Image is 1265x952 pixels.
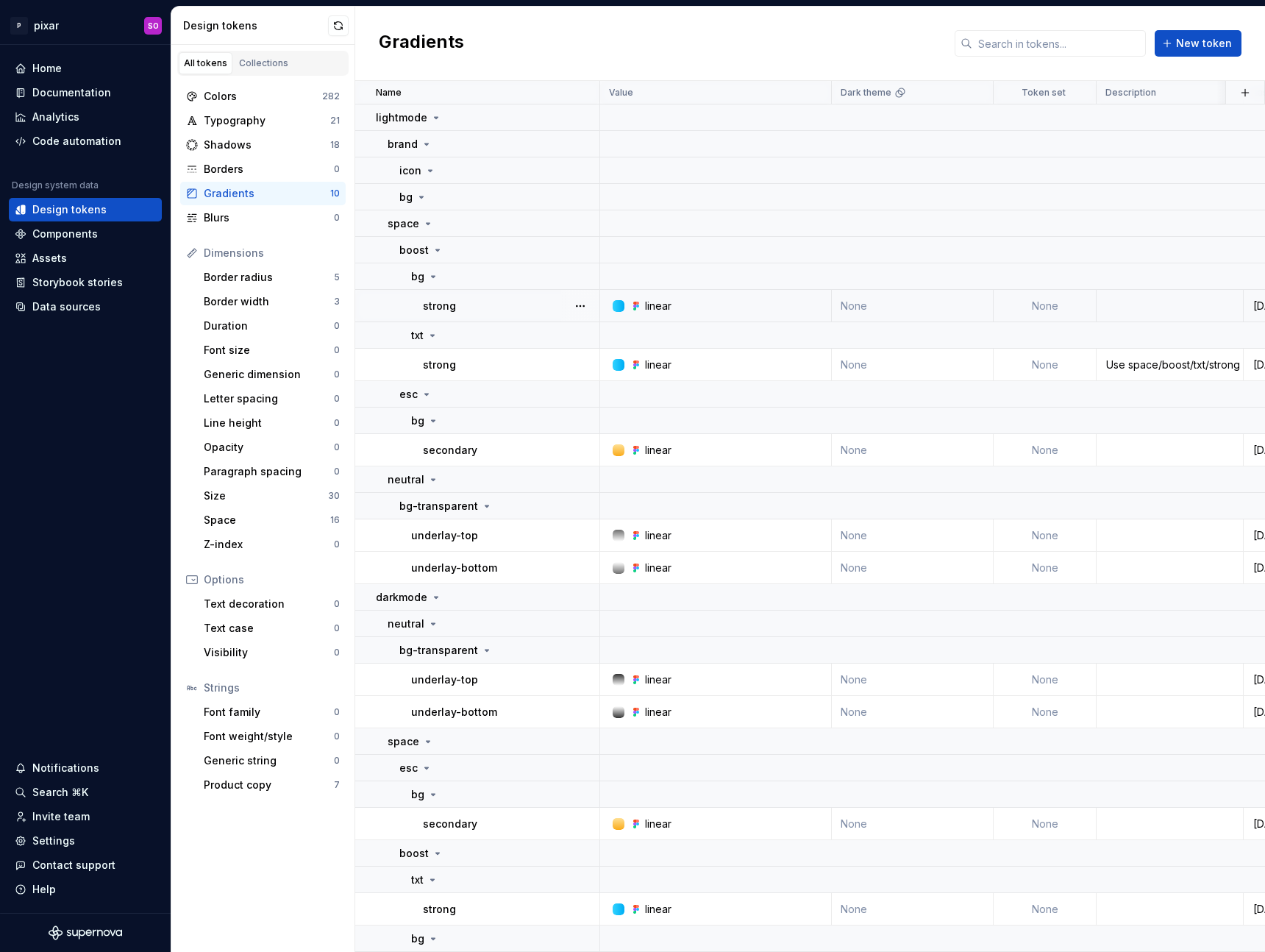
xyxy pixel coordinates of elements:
td: None [994,552,1097,584]
td: None [832,664,994,696]
div: 0 [334,598,340,610]
div: Letter spacing [204,391,334,406]
div: 16 [330,514,340,526]
button: New token [1155,30,1241,57]
button: PpixarSO [3,10,168,41]
div: Design system data [12,180,99,191]
div: linear [645,672,671,687]
td: None [994,893,1097,926]
div: 0 [334,466,340,477]
h2: Gradients [379,30,464,57]
p: underlay-bottom [411,705,497,720]
a: Invite team [9,805,162,828]
a: Border radius5 [198,266,346,289]
div: Home [32,61,62,76]
p: space [388,734,419,749]
a: Product copy7 [198,773,346,797]
p: bg [411,931,424,946]
div: 7 [334,779,340,791]
a: Generic dimension0 [198,363,346,386]
p: darkmode [376,590,427,605]
td: None [832,519,994,552]
p: Token set [1022,87,1066,99]
div: 10 [330,188,340,199]
svg: Supernova Logo [49,926,122,940]
div: linear [645,299,671,313]
div: Storybook stories [32,275,123,290]
div: 0 [334,163,340,175]
a: Colors282 [180,85,346,108]
td: None [994,519,1097,552]
a: Paragraph spacing0 [198,460,346,483]
p: space [388,216,419,231]
div: 18 [330,139,340,151]
p: bg-transparent [399,643,478,658]
a: Border width3 [198,290,346,313]
div: Data sources [32,299,101,314]
td: None [832,893,994,926]
div: SO [148,20,159,32]
p: icon [399,163,421,178]
p: brand [388,137,418,152]
div: All tokens [184,57,227,69]
div: 0 [334,622,340,634]
div: Font family [204,705,334,720]
p: underlay-top [411,528,478,543]
a: Visibility0 [198,641,346,664]
div: 0 [334,417,340,429]
div: linear [645,817,671,831]
div: pixar [34,18,59,33]
td: None [994,808,1097,840]
input: Search in tokens... [972,30,1146,57]
div: 0 [334,344,340,356]
div: Shadows [204,138,330,152]
div: Code automation [32,134,121,149]
td: None [832,434,994,466]
div: Components [32,227,98,241]
a: Blurs0 [180,206,346,230]
a: Size30 [198,484,346,508]
div: linear [645,705,671,720]
div: Typography [204,113,330,128]
p: Description [1105,87,1156,99]
td: None [994,696,1097,728]
div: 0 [334,539,340,550]
a: Storybook stories [9,271,162,294]
div: 0 [334,441,340,453]
a: Z-index0 [198,533,346,556]
p: boost [399,846,429,861]
a: Settings [9,829,162,853]
div: Line height [204,416,334,430]
div: Contact support [32,858,115,873]
div: 21 [330,115,340,127]
div: P [10,17,28,35]
div: linear [645,443,671,458]
p: neutral [388,617,424,631]
div: 5 [334,271,340,283]
p: esc [399,761,418,775]
div: Invite team [32,809,90,824]
div: Analytics [32,110,79,124]
a: Borders0 [180,157,346,181]
div: Strings [204,681,340,695]
div: Borders [204,162,334,177]
a: Text decoration0 [198,592,346,616]
div: Notifications [32,761,99,775]
a: Text case0 [198,617,346,640]
div: Settings [32,834,75,848]
div: Documentation [32,85,111,100]
div: 30 [328,490,340,502]
div: 0 [334,755,340,767]
div: Collections [239,57,288,69]
a: Letter spacing0 [198,387,346,411]
a: Font weight/style0 [198,725,346,748]
div: Product copy [204,778,334,792]
p: bg [411,787,424,802]
div: Blurs [204,210,334,225]
div: Gradients [204,186,330,201]
td: None [994,434,1097,466]
div: Options [204,572,340,587]
div: Z-index [204,537,334,552]
div: 0 [334,212,340,224]
p: Value [609,87,633,99]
